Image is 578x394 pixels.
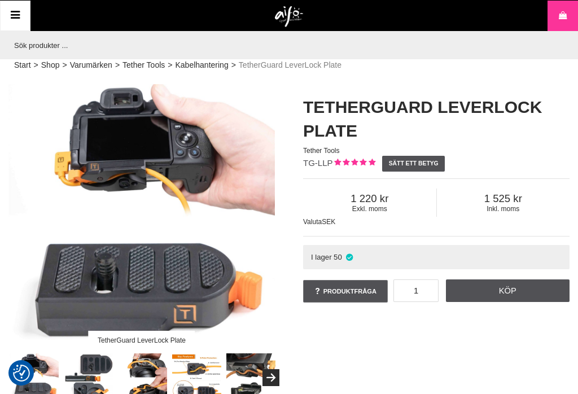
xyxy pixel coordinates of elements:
[88,331,195,351] div: TetherGuard LeverLock Plate
[334,253,342,261] span: 50
[13,365,30,382] img: Revisit consent button
[437,192,570,205] span: 1 525
[322,218,335,226] span: SEK
[175,59,228,71] a: Kabelhantering
[303,192,436,205] span: 1 220
[382,156,445,172] a: Sätt ett betyg
[239,59,341,71] span: TetherGuard LeverLock Plate
[446,279,570,302] a: Köp
[41,59,60,71] a: Shop
[122,59,165,71] a: Tether Tools
[303,95,570,143] h1: TetherGuard LeverLock Plate
[311,253,332,261] span: I lager
[34,59,38,71] span: >
[303,147,339,155] span: Tether Tools
[437,205,570,213] span: Inkl. moms
[333,157,375,169] div: Kundbetyg: 5.00
[303,205,436,213] span: Exkl. moms
[262,369,279,386] button: Next
[231,59,236,71] span: >
[115,59,120,71] span: >
[13,363,30,383] button: Samtyckesinställningar
[303,218,322,226] span: Valuta
[303,280,388,303] a: Produktfråga
[8,31,564,59] input: Sök produkter ...
[70,59,112,71] a: Varumärken
[62,59,67,71] span: >
[275,6,304,28] img: logo.png
[303,158,333,168] span: TG-LLP
[345,253,354,261] i: I lager
[168,59,172,71] span: >
[14,59,31,71] a: Start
